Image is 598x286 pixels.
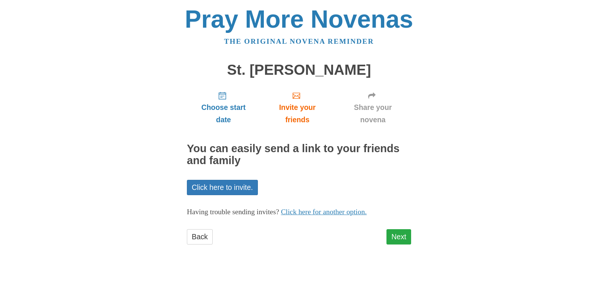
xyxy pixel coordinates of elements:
a: Back [187,229,213,245]
span: Share your novena [342,101,404,126]
a: Share your novena [335,85,411,130]
h2: You can easily send a link to your friends and family [187,143,411,167]
a: Click here to invite. [187,180,258,195]
a: Invite your friends [260,85,335,130]
span: Having trouble sending invites? [187,208,279,216]
a: Choose start date [187,85,260,130]
a: The original novena reminder [224,37,374,45]
a: Pray More Novenas [185,5,413,33]
span: Choose start date [194,101,253,126]
a: Next [386,229,411,245]
span: Invite your friends [268,101,327,126]
h1: St. [PERSON_NAME] [187,62,411,78]
a: Click here for another option. [281,208,367,216]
